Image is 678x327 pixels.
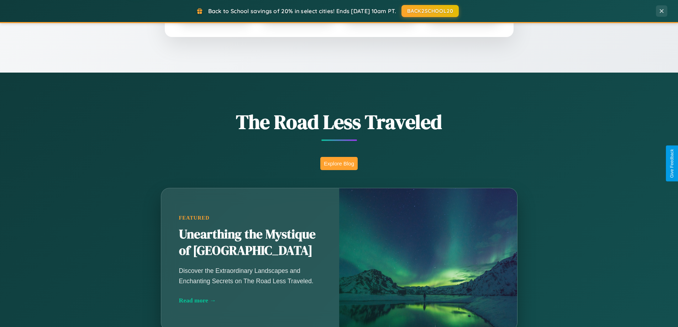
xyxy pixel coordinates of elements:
[179,226,321,259] h2: Unearthing the Mystique of [GEOGRAPHIC_DATA]
[401,5,459,17] button: BACK2SCHOOL20
[320,157,358,170] button: Explore Blog
[179,215,321,221] div: Featured
[669,149,674,178] div: Give Feedback
[179,266,321,286] p: Discover the Extraordinary Landscapes and Enchanting Secrets on The Road Less Traveled.
[126,108,553,136] h1: The Road Less Traveled
[179,297,321,304] div: Read more →
[208,7,396,15] span: Back to School savings of 20% in select cities! Ends [DATE] 10am PT.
